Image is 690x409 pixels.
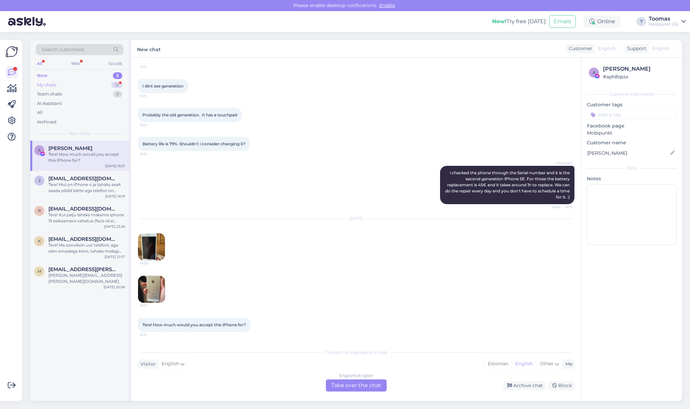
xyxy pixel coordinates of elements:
[48,272,125,285] div: [PERSON_NAME][EMAIL_ADDRESS][PERSON_NAME][DOMAIN_NAME]
[445,170,571,199] span: i checked the phone through the Serial number and it is the second generation iPhone SE. For thos...
[137,44,161,53] label: New chat
[598,45,615,52] span: English
[140,261,165,266] span: 16:30
[142,141,246,146] span: Battery life is 79%. Shouldn’t i consider changing it?
[547,204,572,210] span: Seen ✓ 16:13
[37,72,47,79] div: New
[587,101,677,108] p: Customer tags
[593,70,596,75] span: a
[48,151,125,163] div: Tere! How much would you accept this iPhone for?
[138,349,574,356] div: Choose the language and reply
[566,45,592,52] div: Customer
[38,238,41,244] span: k
[37,82,56,88] div: My chats
[113,72,122,79] div: 5
[649,22,679,27] div: Mobipunkt OÜ
[140,332,165,337] span: 16:31
[140,151,165,156] span: 16:12
[548,381,574,390] div: Block
[48,206,118,212] span: Raidonpeenoja@gmail.com
[587,139,677,146] p: Customer name
[563,361,572,368] div: Me
[587,175,677,182] p: Notes
[105,194,125,199] div: [DATE] 16:19
[42,46,84,53] span: Search customers
[492,18,507,25] b: New!
[326,379,387,392] div: Take over the chat
[587,91,677,97] div: Customer information
[111,82,122,88] div: 18
[540,361,554,367] span: Other
[624,45,646,52] div: Support
[603,73,675,80] div: # aph8qssx
[113,91,122,98] div: 8
[38,178,41,183] span: 2
[649,16,686,27] a: ToomasMobipunkt OÜ
[142,322,246,327] span: Tere! How much would you accept this iPhone for?
[377,2,397,8] span: Enable
[38,269,41,274] span: m
[140,122,165,127] span: 16:12
[48,145,92,151] span: Aida Idimova
[38,148,41,153] span: A
[107,59,124,68] div: Socials
[48,182,125,194] div: Tere! Mul on iPhone 4 ja tahaks sealt saada pildid kätte aga telefon on lukus [PHONE_NUMBER] minutit
[587,165,677,171] div: Extra
[162,360,179,368] span: English
[603,65,675,73] div: [PERSON_NAME]
[587,122,677,129] p: Facebook page
[637,17,646,26] div: T
[587,110,677,120] input: Add a tag
[138,216,574,222] div: [DATE]
[512,359,536,369] div: English
[48,176,118,182] span: 21estbros@gmail.com
[549,15,576,28] button: Emails
[587,129,677,137] p: Mobipunkt
[48,266,118,272] span: monika.aedma@gmail.com
[103,285,125,290] div: [DATE] 20:56
[48,242,125,254] div: Tere! Ma sooviksin uut telefoni, aga olen omadega kinni, tahaks midagi mis on kõrgem kui 60hz ekr...
[138,361,156,368] div: Visitor
[69,131,90,137] span: New chats
[140,94,165,99] span: 16:11
[339,373,373,379] div: English to English
[142,83,183,88] span: I dint see generation
[484,359,512,369] div: Estonian
[48,236,118,242] span: kunozifier@gmail.com
[492,17,547,26] div: Try free [DATE]:
[142,112,237,117] span: Probably the old generation. It has a touchpad
[104,254,125,259] div: [DATE] 21:57
[105,163,125,169] div: [DATE] 16:31
[138,276,165,303] img: Attachment
[503,381,546,390] div: Archive chat
[37,91,62,98] div: Team chats
[649,16,679,22] div: Toomas
[5,45,18,58] img: Askly Logo
[37,100,62,107] div: AI Assistant
[70,59,81,68] div: Web
[652,45,670,52] span: English
[584,15,620,28] div: Online
[547,160,572,165] span: Unknown
[104,224,125,229] div: [DATE] 23:26
[37,109,43,116] div: All
[36,59,43,68] div: All
[37,119,56,125] div: Archived
[48,212,125,224] div: Tere! Kui palju läheks maksma iphone 13 esikaamera vahetus (face-id ei tööta ka)
[140,303,165,308] span: 16:31
[38,208,41,213] span: R
[138,233,165,260] img: Attachment
[140,64,165,69] span: 16:11
[587,149,669,157] input: Add name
